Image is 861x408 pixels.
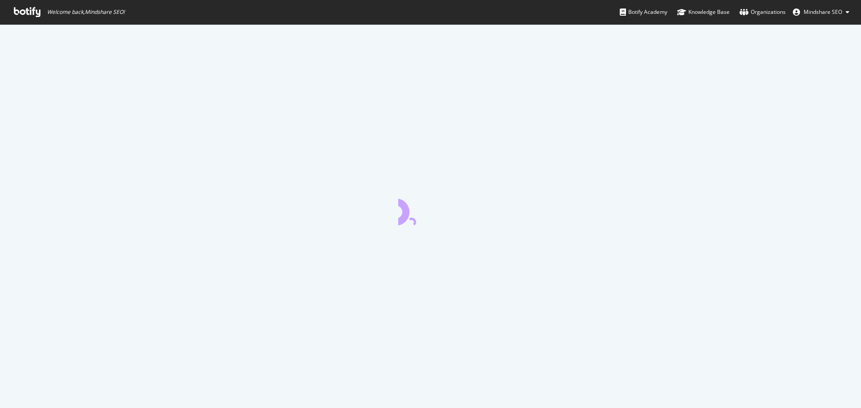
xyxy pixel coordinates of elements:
div: Organizations [739,8,786,17]
div: Knowledge Base [677,8,730,17]
button: Mindshare SEO [786,5,857,19]
div: Botify Academy [620,8,667,17]
span: Welcome back, Mindshare SEO ! [47,9,125,16]
span: Mindshare SEO [804,8,842,16]
div: animation [398,193,463,225]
